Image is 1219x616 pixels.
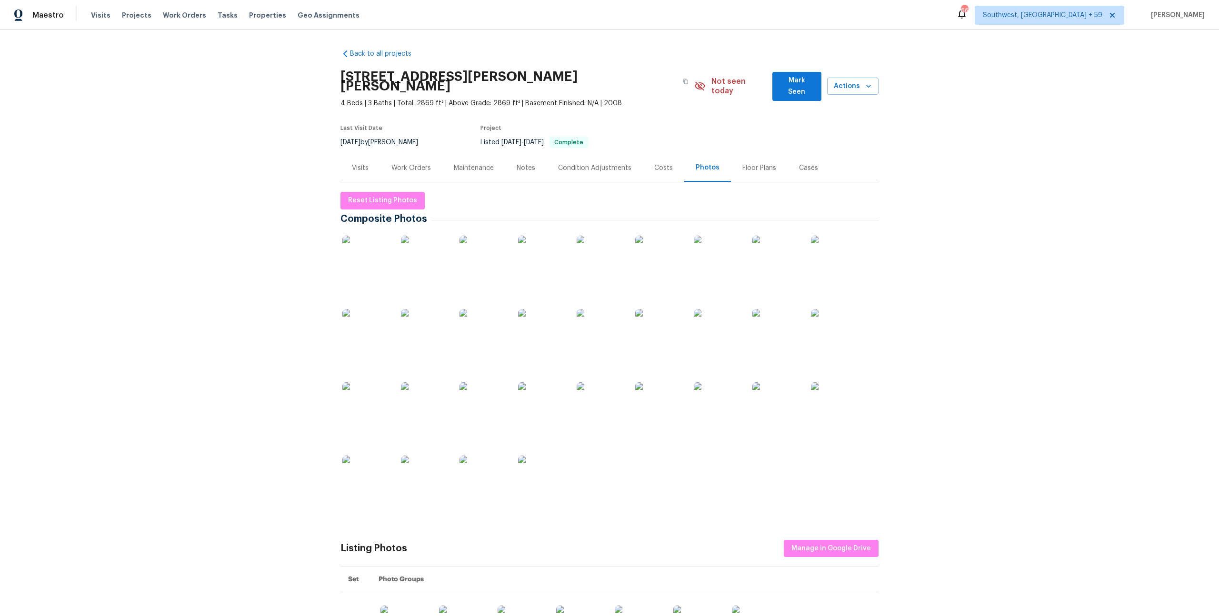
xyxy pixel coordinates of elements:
[391,163,431,173] div: Work Orders
[340,214,432,224] span: Composite Photos
[784,540,879,557] button: Manage in Google Drive
[696,163,719,172] div: Photos
[654,163,673,173] div: Costs
[340,567,371,592] th: Set
[340,139,360,146] span: [DATE]
[298,10,360,20] span: Geo Assignments
[961,6,968,15] div: 662
[524,139,544,146] span: [DATE]
[340,125,382,131] span: Last Visit Date
[454,163,494,173] div: Maintenance
[340,49,432,59] a: Back to all projects
[1147,10,1205,20] span: [PERSON_NAME]
[480,125,501,131] span: Project
[340,192,425,209] button: Reset Listing Photos
[501,139,544,146] span: -
[827,78,879,95] button: Actions
[218,12,238,19] span: Tasks
[791,543,871,555] span: Manage in Google Drive
[122,10,151,20] span: Projects
[799,163,818,173] div: Cases
[501,139,521,146] span: [DATE]
[348,195,417,207] span: Reset Listing Photos
[32,10,64,20] span: Maestro
[340,72,677,91] h2: [STREET_ADDRESS][PERSON_NAME][PERSON_NAME]
[517,163,535,173] div: Notes
[772,72,821,101] button: Mark Seen
[163,10,206,20] span: Work Orders
[249,10,286,20] span: Properties
[340,137,430,148] div: by [PERSON_NAME]
[550,139,587,145] span: Complete
[742,163,776,173] div: Floor Plans
[780,75,814,98] span: Mark Seen
[677,73,694,90] button: Copy Address
[983,10,1102,20] span: Southwest, [GEOGRAPHIC_DATA] + 59
[340,544,407,553] div: Listing Photos
[835,80,871,92] span: Actions
[352,163,369,173] div: Visits
[340,99,694,108] span: 4 Beds | 3 Baths | Total: 2869 ft² | Above Grade: 2869 ft² | Basement Finished: N/A | 2008
[711,77,767,96] span: Not seen today
[371,567,879,592] th: Photo Groups
[480,139,588,146] span: Listed
[91,10,110,20] span: Visits
[558,163,631,173] div: Condition Adjustments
